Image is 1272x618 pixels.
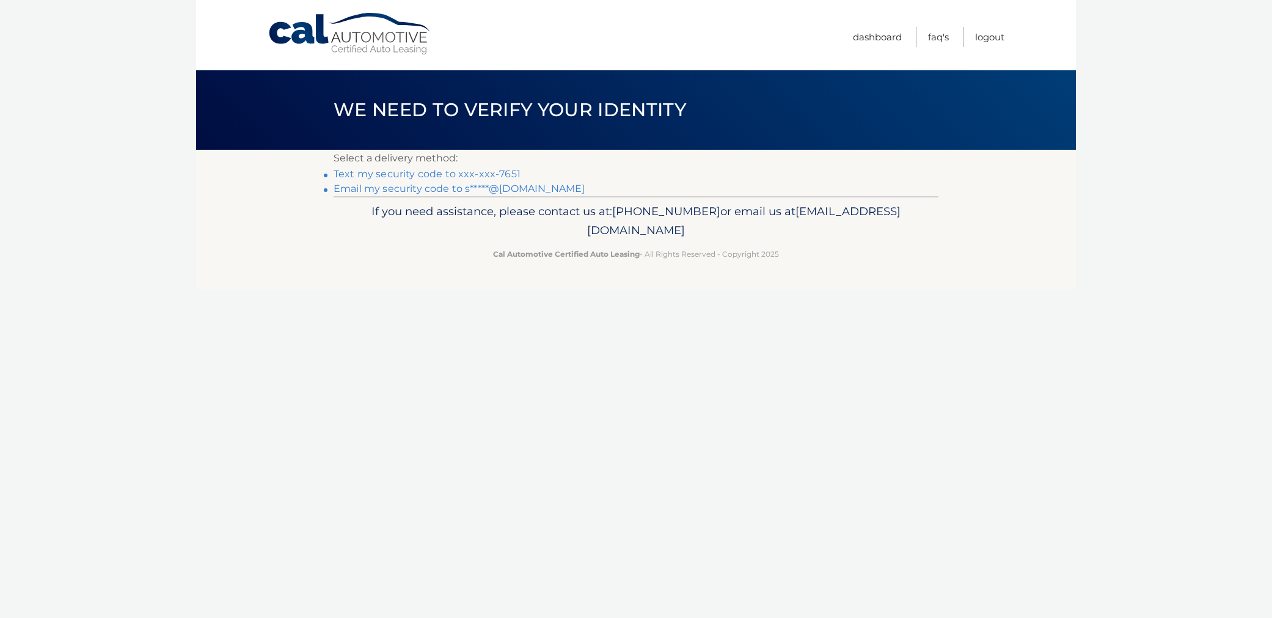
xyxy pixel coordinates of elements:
p: - All Rights Reserved - Copyright 2025 [342,248,930,260]
a: Email my security code to s*****@[DOMAIN_NAME] [334,183,585,194]
span: [PHONE_NUMBER] [612,204,720,218]
a: Cal Automotive [268,12,433,56]
a: Text my security code to xxx-xxx-7651 [334,168,521,180]
p: If you need assistance, please contact us at: or email us at [342,202,930,241]
a: Dashboard [853,27,902,47]
strong: Cal Automotive Certified Auto Leasing [493,249,640,259]
span: We need to verify your identity [334,98,686,121]
p: Select a delivery method: [334,150,938,167]
a: FAQ's [928,27,949,47]
a: Logout [975,27,1004,47]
